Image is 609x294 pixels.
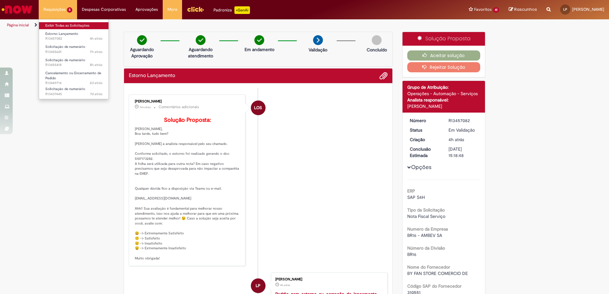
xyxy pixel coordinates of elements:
[407,50,481,61] button: Aceitar solução
[407,245,445,251] b: Número da Divisão
[159,104,199,110] small: Comentários adicionais
[449,137,464,142] time: 28/08/2025 11:18:44
[90,62,102,67] span: 8h atrás
[449,136,478,143] div: 28/08/2025 11:18:44
[90,81,102,85] time: 26/08/2025 16:52:09
[167,6,177,13] span: More
[1,3,33,16] img: ServiceNow
[90,36,102,41] time: 28/08/2025 11:18:46
[90,81,102,85] span: 2d atrás
[407,103,481,109] div: [PERSON_NAME]
[509,7,537,13] a: Rascunhos
[43,6,66,13] span: Requisições
[405,127,444,133] dt: Status
[45,31,78,36] span: Estorno Lançamento
[407,213,445,219] span: Nota Fiscal Serviço
[187,4,204,14] img: click_logo_yellow_360x200.png
[275,278,381,281] div: [PERSON_NAME]
[39,70,109,83] a: Aberto R13449714 : Cancelamento ou Encerramento de Pedido
[407,252,416,257] span: BR16
[367,47,387,53] p: Concluído
[129,73,175,79] h2: Estorno Lançamento Histórico de tíquete
[313,35,323,45] img: arrow-next.png
[449,137,464,142] span: 4h atrás
[407,271,468,276] span: BY FAN STORE COMERCIO DE
[407,283,462,289] b: Código SAP do Fornecedor
[39,19,109,99] ul: Requisições
[407,232,442,238] span: BR16 - AMBEV SA
[67,7,72,13] span: 5
[405,136,444,143] dt: Criação
[407,90,481,97] div: Operações - Automação - Serviços
[280,283,290,287] span: 4h atrás
[449,117,478,124] div: R13457082
[45,44,85,49] span: Solicitação de numerário
[572,7,604,12] span: [PERSON_NAME]
[405,146,444,159] dt: Conclusão Estimada
[135,117,240,261] p: [PERSON_NAME], Boa tarde, tudo bem? [PERSON_NAME] a analista responsável pelo seu chamado. Confor...
[493,7,499,13] span: 41
[82,6,126,13] span: Despesas Corporativas
[45,81,102,86] span: R13449714
[403,32,485,46] div: Solução Proposta
[254,35,264,45] img: check-circle-green.png
[245,46,274,53] p: Em andamento
[90,36,102,41] span: 4h atrás
[405,117,444,124] dt: Número
[39,30,109,42] a: Aberto R13457082 : Estorno Lançamento
[39,22,109,29] a: Exibir Todas as Solicitações
[135,6,158,13] span: Aprovações
[185,46,216,59] p: Aguardando atendimento
[407,84,481,90] div: Grupo de Atribuição:
[90,49,102,54] time: 28/08/2025 08:02:03
[514,6,537,12] span: Rascunhos
[90,92,102,96] time: 21/08/2025 16:34:55
[7,23,29,28] a: Página inicial
[256,278,260,293] span: LP
[127,46,157,59] p: Aguardando Aprovação
[90,62,102,67] time: 28/08/2025 07:16:24
[407,97,481,103] div: Analista responsável:
[45,92,102,97] span: R13437445
[140,105,151,109] span: 11m atrás
[379,72,388,80] button: Adicionar anexos
[45,58,85,62] span: Solicitação de numerário
[135,100,240,103] div: [PERSON_NAME]
[407,207,445,213] b: Tipo da Solicitação
[39,57,109,69] a: Aberto R13455418 : Solicitação de numerário
[309,47,327,53] p: Validação
[280,283,290,287] time: 28/08/2025 11:18:19
[5,19,401,31] ul: Trilhas de página
[45,87,85,91] span: Solicitação de numerário
[407,264,450,270] b: Nome do Fornecedor
[234,6,250,14] p: +GenAi
[164,116,211,124] b: Solução Proposta:
[407,62,481,72] button: Rejeitar Solução
[474,6,492,13] span: Favoritos
[196,35,206,45] img: check-circle-green.png
[45,49,102,55] span: R13455601
[90,92,102,96] span: 7d atrás
[137,35,147,45] img: check-circle-green.png
[39,43,109,55] a: Aberto R13455601 : Solicitação de numerário
[407,194,425,200] span: SAP S4H
[45,36,102,41] span: R13457082
[254,100,262,115] span: LOS
[251,278,265,293] div: Luis Guilherme Marques Do Prado
[39,86,109,97] a: Aberto R13437445 : Solicitação de numerário
[407,226,448,232] b: Numero da Empresa
[407,188,415,194] b: ERP
[563,7,567,11] span: LP
[372,35,382,45] img: img-circle-grey.png
[45,71,101,81] span: Cancelamento ou Encerramento de Pedido
[45,62,102,68] span: R13455418
[90,49,102,54] span: 7h atrás
[449,127,478,133] div: Em Validação
[449,146,478,159] div: [DATE] 15:18:48
[213,6,250,14] div: Padroniza
[251,101,265,115] div: Laysla Oliveira Souto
